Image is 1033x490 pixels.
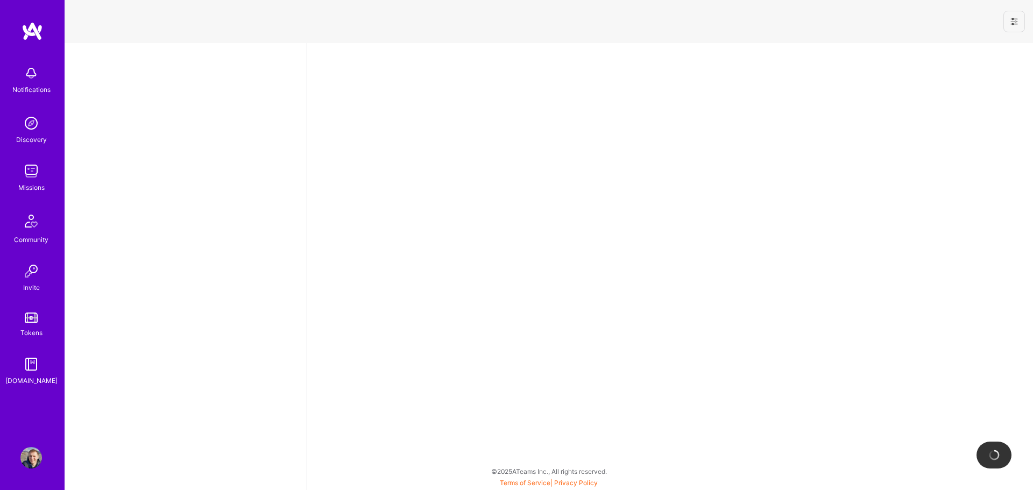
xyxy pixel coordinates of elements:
span: | [500,479,598,487]
div: © 2025 ATeams Inc., All rights reserved. [65,458,1033,485]
a: User Avatar [18,447,45,468]
img: Community [18,208,44,234]
div: Missions [18,182,45,193]
img: logo [22,22,43,41]
img: discovery [20,112,42,134]
div: Community [14,234,48,245]
div: Tokens [20,327,43,338]
div: [DOMAIN_NAME] [5,375,58,386]
img: guide book [20,353,42,375]
div: Discovery [16,134,47,145]
div: Invite [23,282,40,293]
img: bell [20,62,42,84]
img: teamwork [20,160,42,182]
div: Notifications [12,84,51,95]
img: tokens [25,313,38,323]
a: Terms of Service [500,479,550,487]
img: loading [987,448,1001,462]
img: Invite [20,260,42,282]
a: Privacy Policy [554,479,598,487]
img: User Avatar [20,447,42,468]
